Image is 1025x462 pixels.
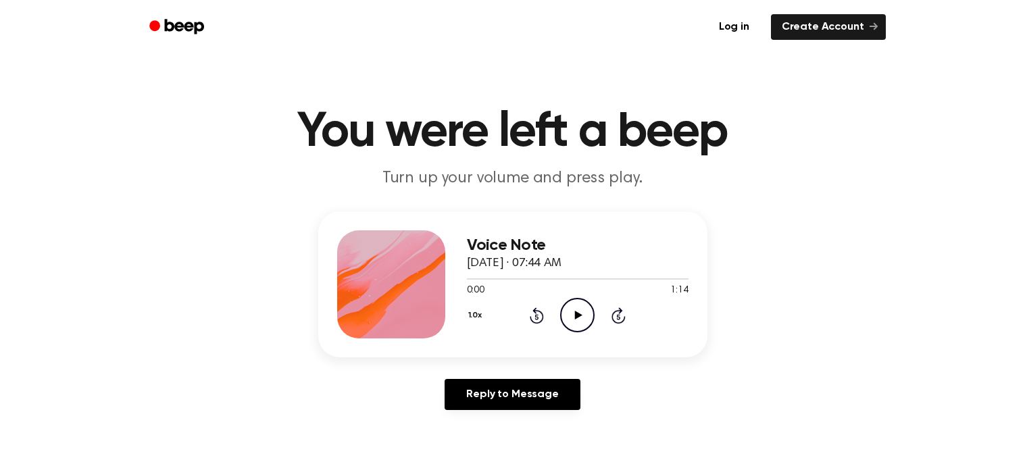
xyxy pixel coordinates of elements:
h1: You were left a beep [167,108,859,157]
a: Reply to Message [445,379,580,410]
span: 0:00 [467,284,484,298]
p: Turn up your volume and press play. [253,168,772,190]
h3: Voice Note [467,236,689,255]
span: [DATE] · 07:44 AM [467,257,561,269]
button: 1.0x [467,304,487,327]
a: Create Account [771,14,886,40]
span: 1:14 [670,284,688,298]
a: Log in [705,11,763,43]
a: Beep [140,14,216,41]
